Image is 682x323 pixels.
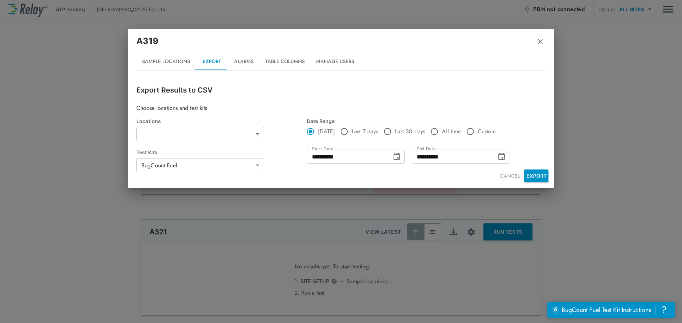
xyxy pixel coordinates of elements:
div: Date Range [307,118,511,124]
button: CANCEL [497,169,523,183]
p: Export Results to CSV [136,85,546,95]
button: Export [196,53,228,70]
button: Choose date, selected date is Aug 27, 2025 [494,150,509,164]
button: Alarms [228,53,260,70]
img: Remove [537,38,544,45]
span: [DATE] [318,127,335,136]
span: Last 30 days [395,127,426,136]
button: Table Columns [260,53,310,70]
button: Sample Locations [136,53,196,70]
button: EXPORT [524,169,548,182]
label: Start Date [312,146,333,151]
button: Manage Users [310,53,360,70]
p: Choose locations and test kits [136,104,546,112]
div: Locations [136,118,307,124]
label: End Date [417,146,435,151]
button: Choose date, selected date is Aug 27, 2025 [390,150,404,164]
iframe: To enrich screen reader interactions, please activate Accessibility in Grammarly extension settings [547,302,675,318]
p: A319 [136,35,159,48]
span: Custom [478,127,496,136]
span: All time [442,127,461,136]
div: Test Kits [136,149,307,155]
span: Last 7 days [352,127,378,136]
div: BugCount Fuel [136,158,264,172]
